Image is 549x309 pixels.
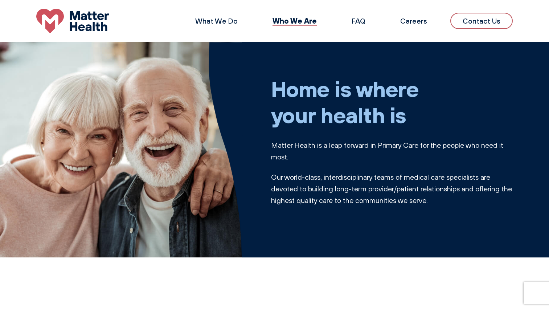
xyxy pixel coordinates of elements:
[450,13,513,29] a: Contact Us
[273,16,317,25] a: Who We Are
[195,16,238,25] a: What We Do
[271,76,513,128] h1: Home is where your health is
[271,171,513,206] p: Our world-class, interdisciplinary teams of medical care specialists are devoted to building long...
[352,16,365,25] a: FAQ
[400,16,427,25] a: Careers
[271,139,513,163] p: Matter Health is a leap forward in Primary Care for the people who need it most.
